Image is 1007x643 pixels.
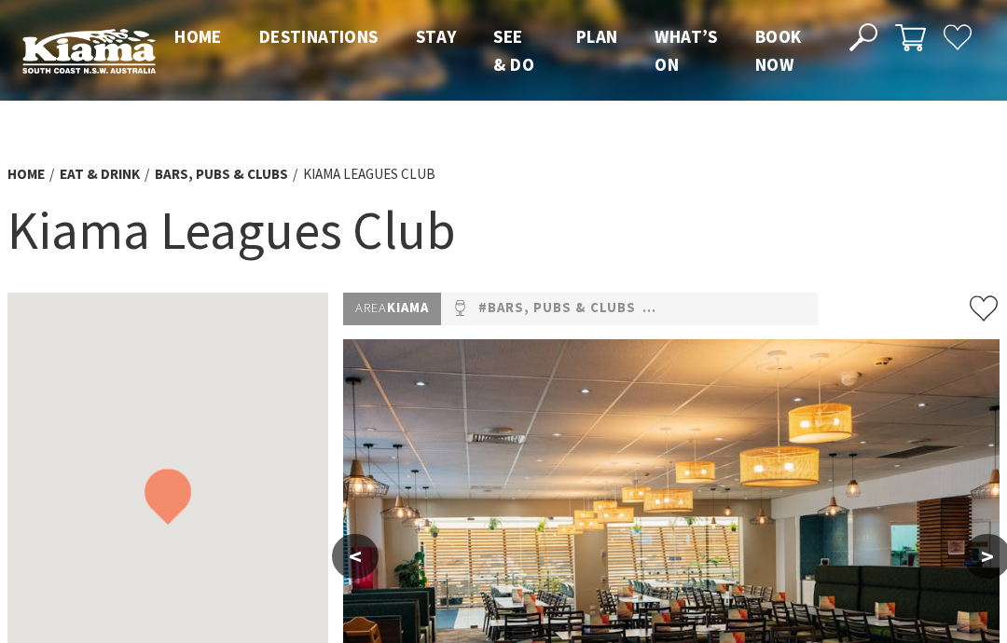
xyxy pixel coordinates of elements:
[355,299,387,316] span: Area
[343,293,441,324] p: Kiama
[7,165,45,184] a: Home
[156,22,828,79] nav: Main Menu
[416,25,457,48] span: Stay
[493,25,534,75] span: See & Do
[259,25,379,48] span: Destinations
[303,163,435,185] li: Kiama Leagues Club
[655,25,717,75] span: What’s On
[7,196,1000,265] h1: Kiama Leagues Club
[755,25,802,75] span: Book now
[22,28,156,74] img: Kiama Logo
[642,297,815,320] a: #Restaurants & Cafés
[332,534,379,579] button: <
[576,25,618,48] span: Plan
[174,25,222,48] span: Home
[478,297,636,320] a: #Bars, Pubs & Clubs
[60,165,140,184] a: Eat & Drink
[155,165,288,184] a: Bars, Pubs & Clubs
